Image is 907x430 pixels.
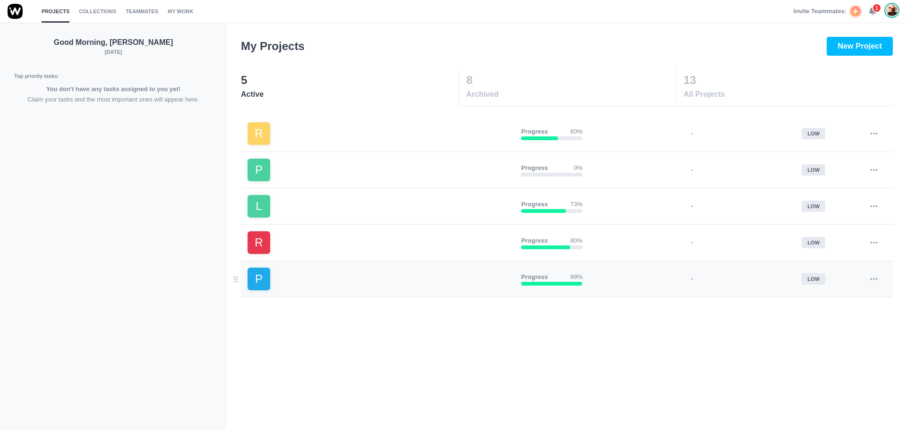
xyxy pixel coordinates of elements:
[570,272,582,282] p: 99%
[570,127,582,136] p: 60%
[14,37,213,48] p: Good Morning, [PERSON_NAME]
[691,238,693,247] p: -
[802,164,825,176] div: low
[802,201,825,212] div: low
[14,84,213,94] p: You don't have any tasks assigned to you yet!
[248,159,513,181] a: P
[248,159,270,181] div: P
[241,72,458,89] p: 5
[248,231,270,254] div: R
[248,268,513,290] a: P
[248,268,270,290] div: P
[872,3,881,13] span: 1
[827,37,893,56] button: New Project
[248,122,270,145] div: R
[248,195,270,218] div: L
[570,200,582,209] p: 73%
[802,128,825,140] div: low
[248,195,513,218] a: L
[802,237,825,249] div: low
[14,48,213,56] p: [DATE]
[521,272,548,282] p: Progress
[684,72,892,89] p: 13
[521,163,548,173] p: Progress
[794,7,847,16] span: Invite Teammates:
[248,231,513,254] a: R
[574,163,583,173] p: 0%
[14,95,213,104] p: Claim your tasks and the most important ones will appear here.
[684,89,892,100] span: All Projects
[802,273,825,285] div: low
[570,236,582,245] p: 80%
[691,274,693,284] p: -
[14,72,213,80] p: Top priority tasks:
[521,200,548,209] p: Progress
[521,236,548,245] p: Progress
[691,129,693,138] p: -
[521,127,548,136] p: Progress
[691,202,693,211] p: -
[248,122,513,145] a: R
[466,89,675,100] span: Archived
[241,89,458,100] span: Active
[241,38,305,55] h3: My Projects
[8,4,23,19] img: winio
[691,165,693,175] p: -
[886,4,898,17] img: Antonio Lopes
[466,72,675,89] p: 8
